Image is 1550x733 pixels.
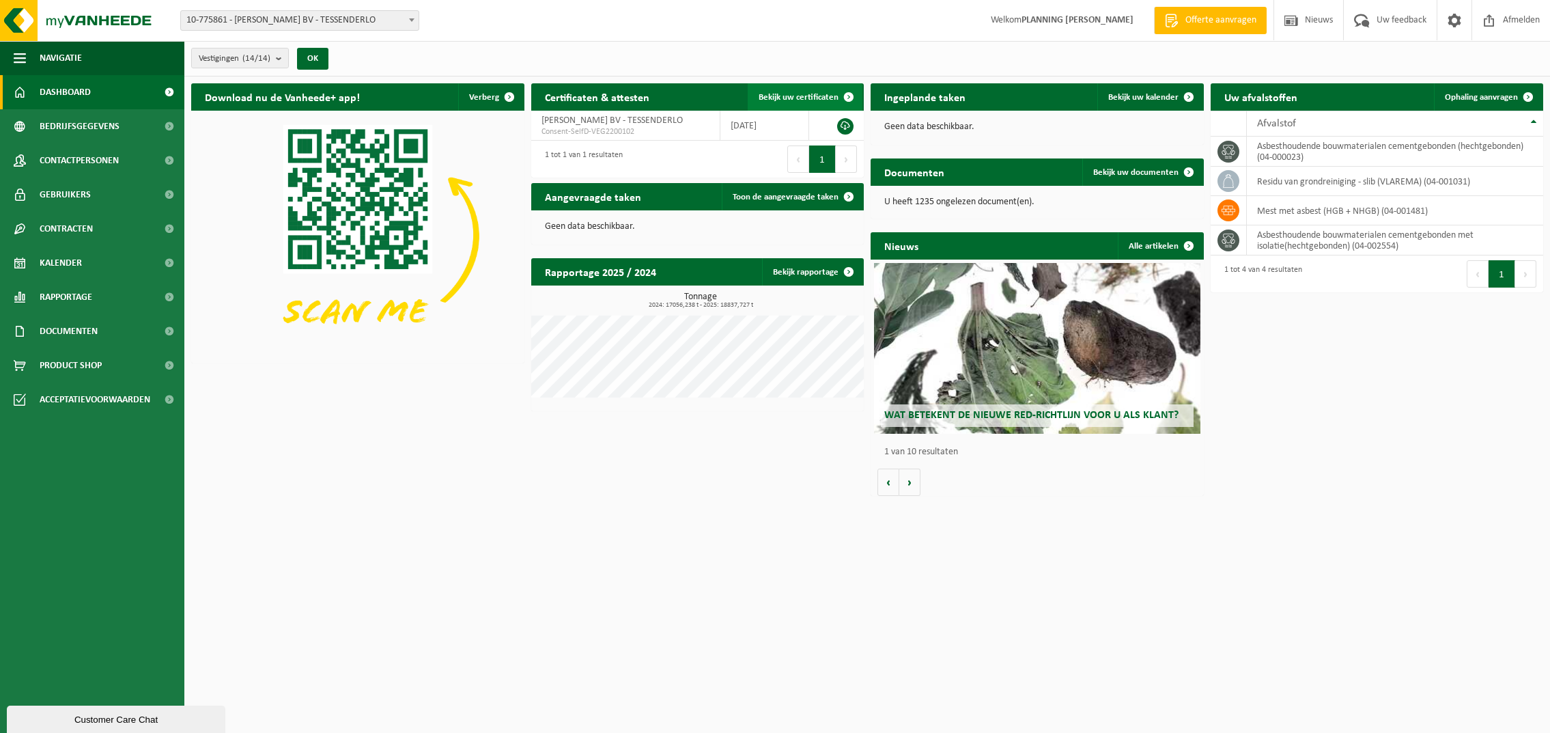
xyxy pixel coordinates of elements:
button: Vorige [877,469,899,496]
p: U heeft 1235 ongelezen document(en). [884,197,1190,207]
span: 10-775861 - YVES MAES BV - TESSENDERLO [181,11,419,30]
h3: Tonnage [538,292,864,309]
td: asbesthoudende bouwmaterialen cementgebonden met isolatie(hechtgebonden) (04-002554) [1247,225,1544,255]
div: 1 tot 4 van 4 resultaten [1217,259,1302,289]
span: Bekijk uw certificaten [759,93,839,102]
span: Toon de aangevraagde taken [733,193,839,202]
button: Next [836,146,857,173]
button: Verberg [458,83,523,111]
img: Download de VHEPlus App [191,111,524,361]
iframe: chat widget [7,703,228,733]
button: OK [297,48,328,70]
span: Offerte aanvragen [1182,14,1260,27]
span: Ophaling aanvragen [1445,93,1518,102]
a: Toon de aangevraagde taken [722,183,862,210]
span: Contactpersonen [40,143,119,178]
h2: Uw afvalstoffen [1211,83,1311,110]
button: Previous [787,146,809,173]
h2: Ingeplande taken [871,83,979,110]
span: Contracten [40,212,93,246]
span: Bedrijfsgegevens [40,109,119,143]
span: Product Shop [40,348,102,383]
a: Bekijk rapportage [762,258,862,286]
span: 2024: 17056,238 t - 2025: 18837,727 t [538,302,864,309]
h2: Certificaten & attesten [531,83,663,110]
h2: Documenten [871,158,958,185]
span: Afvalstof [1257,118,1296,129]
span: Dashboard [40,75,91,109]
a: Alle artikelen [1118,232,1202,260]
span: 10-775861 - YVES MAES BV - TESSENDERLO [180,10,419,31]
span: [PERSON_NAME] BV - TESSENDERLO [541,115,683,126]
p: Geen data beschikbaar. [545,222,851,232]
h2: Download nu de Vanheede+ app! [191,83,374,110]
td: mest met asbest (HGB + NHGB) (04-001481) [1247,196,1544,225]
span: Consent-SelfD-VEG2200102 [541,126,709,137]
strong: PLANNING [PERSON_NAME] [1021,15,1133,25]
h2: Aangevraagde taken [531,183,655,210]
p: Geen data beschikbaar. [884,122,1190,132]
span: Vestigingen [199,49,270,69]
span: Acceptatievoorwaarden [40,383,150,417]
td: [DATE] [720,111,809,141]
a: Bekijk uw documenten [1082,158,1202,186]
a: Wat betekent de nieuwe RED-richtlijn voor u als klant? [874,263,1200,434]
button: Next [1515,260,1536,288]
button: Previous [1467,260,1489,288]
p: 1 van 10 resultaten [884,447,1197,457]
count: (14/14) [242,54,270,63]
button: Volgende [899,469,920,496]
span: Bekijk uw documenten [1093,168,1179,177]
span: Verberg [469,93,499,102]
td: residu van grondreiniging - slib (VLAREMA) (04-001031) [1247,167,1544,196]
h2: Nieuws [871,232,932,259]
button: Vestigingen(14/14) [191,48,289,68]
span: Documenten [40,314,98,348]
span: Kalender [40,246,82,280]
a: Bekijk uw certificaten [748,83,862,111]
span: Navigatie [40,41,82,75]
div: 1 tot 1 van 1 resultaten [538,144,623,174]
span: Wat betekent de nieuwe RED-richtlijn voor u als klant? [884,410,1179,421]
span: Rapportage [40,280,92,314]
span: Gebruikers [40,178,91,212]
h2: Rapportage 2025 / 2024 [531,258,670,285]
a: Bekijk uw kalender [1097,83,1202,111]
td: asbesthoudende bouwmaterialen cementgebonden (hechtgebonden) (04-000023) [1247,137,1544,167]
button: 1 [809,146,836,173]
a: Ophaling aanvragen [1434,83,1542,111]
button: 1 [1489,260,1515,288]
a: Offerte aanvragen [1154,7,1267,34]
span: Bekijk uw kalender [1108,93,1179,102]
